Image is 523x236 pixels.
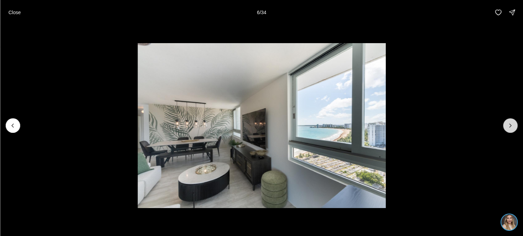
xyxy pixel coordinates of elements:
button: Next slide [503,118,517,133]
p: Close [8,10,21,15]
button: Previous slide [6,118,20,133]
button: Close [4,6,25,19]
img: ac2afc0f-b966-43d0-ba7c-ef51505f4d54.jpg [4,4,20,20]
p: 6 / 34 [257,10,266,15]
